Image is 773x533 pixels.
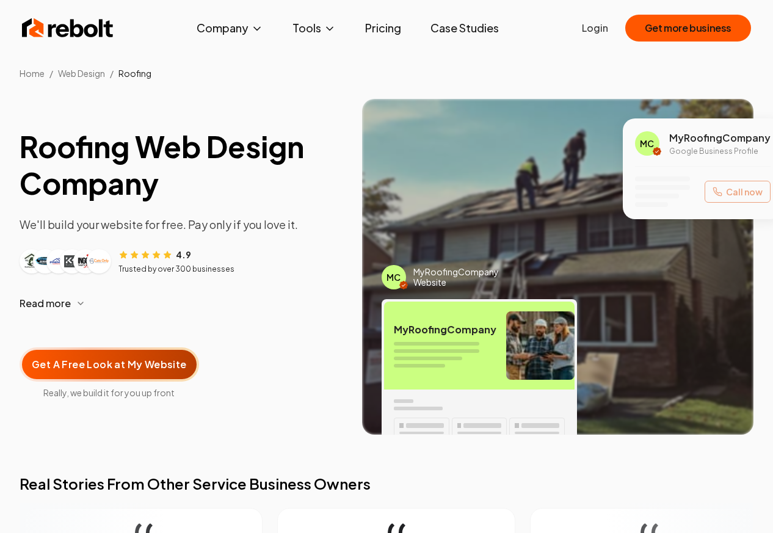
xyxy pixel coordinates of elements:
[62,252,82,271] img: Customer logo 4
[176,248,191,261] span: 4.9
[582,21,608,35] a: Login
[32,357,187,372] span: Get A Free Look at My Website
[118,68,151,79] span: Roofing
[421,16,509,40] a: Case Studies
[89,252,109,271] img: Customer logo 6
[355,16,411,40] a: Pricing
[20,474,753,493] h2: Real Stories From Other Service Business Owners
[58,68,105,79] span: Web Design
[118,264,234,274] p: Trusted by over 300 businesses
[22,16,114,40] img: Rebolt Logo
[20,328,199,399] a: Get A Free Look at My WebsiteReally, we build it for you up front
[22,252,42,271] img: Customer logo 1
[669,131,771,145] span: My Roofing Company
[640,137,654,150] span: MC
[506,311,575,380] img: Roofing team
[20,289,343,318] button: Read more
[669,147,771,156] p: Google Business Profile
[386,271,401,283] span: MC
[76,252,95,271] img: Customer logo 5
[35,252,55,271] img: Customer logo 2
[49,67,53,79] li: /
[362,99,753,435] img: Image of completed Roofing job
[394,324,496,336] span: My Roofing Company
[110,67,114,79] li: /
[283,16,346,40] button: Tools
[118,248,191,261] div: Rating: 4.9 out of 5 stars
[187,16,273,40] button: Company
[49,252,68,271] img: Customer logo 3
[413,267,512,288] span: My Roofing Company Website
[20,347,199,382] button: Get A Free Look at My Website
[20,386,199,399] span: Really, we build it for you up front
[20,296,71,311] span: Read more
[625,15,751,42] button: Get more business
[20,128,343,201] h1: Roofing Web Design Company
[20,249,111,274] div: Customer logos
[20,68,45,79] a: Home
[20,248,343,274] article: Customer reviews
[20,216,343,233] p: We'll build your website for free. Pay only if you love it.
